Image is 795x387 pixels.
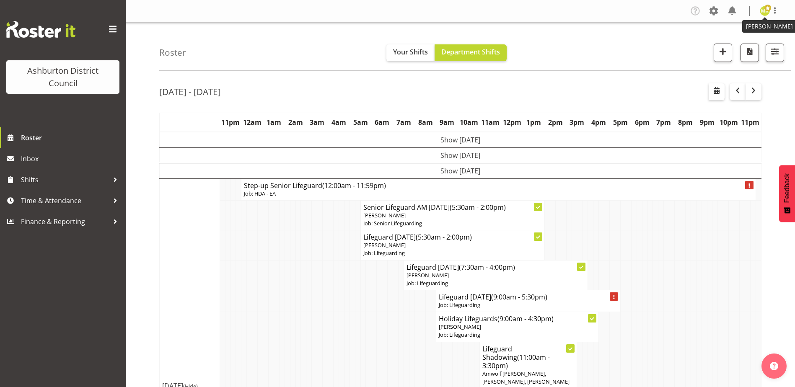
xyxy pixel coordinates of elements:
[491,292,547,302] span: (9:00am - 5:30pm)
[322,181,386,190] span: (12:00am - 11:59pm)
[609,113,631,132] th: 5pm
[416,232,472,242] span: (5:30am - 2:00pm)
[244,190,753,198] p: Job: HDA - EA
[285,113,306,132] th: 2am
[393,113,415,132] th: 7am
[407,263,585,271] h4: Lifeguard [DATE]
[740,113,761,132] th: 11pm
[482,345,575,370] h4: Lifeguard Shadowing
[770,362,778,370] img: help-xxl-2.png
[21,194,109,207] span: Time & Attendance
[159,48,186,57] h4: Roster
[479,113,501,132] th: 11am
[588,113,610,132] th: 4pm
[523,113,545,132] th: 1pm
[458,113,480,132] th: 10am
[6,21,75,38] img: Rosterit website logo
[241,113,263,132] th: 12am
[718,113,740,132] th: 10pm
[450,203,506,212] span: (5:30am - 2:00pm)
[441,47,500,57] span: Department Shifts
[709,83,725,100] button: Select a specific date within the roster.
[160,147,761,163] td: Show [DATE]
[439,331,596,339] p: Job: Lifeguarding
[363,233,542,241] h4: Lifeguard [DATE]
[407,279,585,287] p: Job: Lifeguarding
[350,113,371,132] th: 5am
[482,370,570,385] span: Amwolf [PERSON_NAME], [PERSON_NAME], [PERSON_NAME]
[21,173,109,186] span: Shifts
[407,271,449,279] span: [PERSON_NAME]
[435,44,507,61] button: Department Shifts
[766,44,784,62] button: Filter Shifts
[741,44,759,62] button: Download a PDF of the roster according to the set date range.
[783,173,791,203] span: Feedback
[696,113,718,132] th: 9pm
[393,47,428,57] span: Your Shifts
[714,44,732,62] button: Add a new shift
[160,163,761,178] td: Show [DATE]
[497,314,554,323] span: (9:00am - 4:30pm)
[21,215,109,228] span: Finance & Reporting
[363,203,542,212] h4: Senior Lifeguard AM [DATE]
[386,44,435,61] button: Your Shifts
[439,301,617,309] p: Job: Lifeguarding
[439,315,596,323] h4: Holiday Lifeguards
[220,113,241,132] th: 11pm
[675,113,697,132] th: 8pm
[436,113,458,132] th: 9am
[244,181,753,190] h4: Step-up Senior Lifeguard
[371,113,393,132] th: 6am
[544,113,566,132] th: 2pm
[363,249,542,257] p: Job: Lifeguarding
[482,353,550,370] span: (11:00am - 3:30pm)
[15,64,111,90] div: Ashburton District Council
[779,165,795,222] button: Feedback - Show survey
[21,132,122,144] span: Roster
[363,212,406,219] span: [PERSON_NAME]
[363,219,542,227] p: Job: Senior Lifeguarding
[631,113,653,132] th: 6pm
[328,113,350,132] th: 4am
[566,113,588,132] th: 3pm
[363,241,406,249] span: [PERSON_NAME]
[159,86,221,97] h2: [DATE] - [DATE]
[263,113,285,132] th: 1am
[501,113,523,132] th: 12pm
[21,152,122,165] span: Inbox
[439,323,481,330] span: [PERSON_NAME]
[306,113,328,132] th: 3am
[653,113,675,132] th: 7pm
[160,132,761,148] td: Show [DATE]
[760,6,770,16] img: megan-rutter11915.jpg
[459,263,515,272] span: (7:30am - 4:00pm)
[439,293,617,301] h4: Lifeguard [DATE]
[414,113,436,132] th: 8am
